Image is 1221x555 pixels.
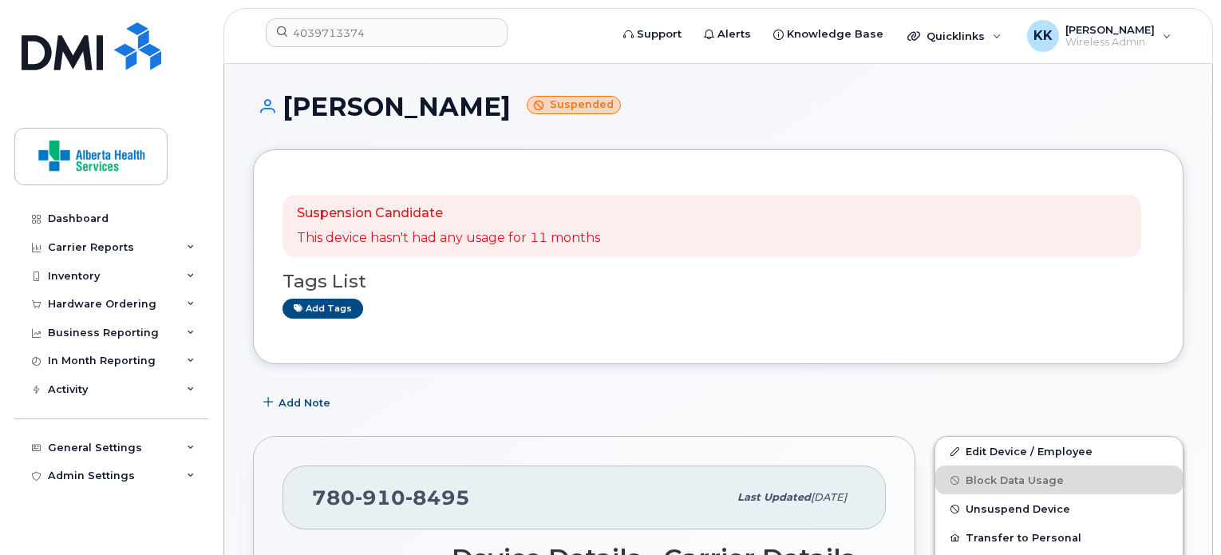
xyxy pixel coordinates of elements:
button: Add Note [253,388,344,417]
a: Edit Device / Employee [935,437,1183,466]
span: Last updated [737,491,811,503]
a: Add tags [283,299,363,319]
span: Unsuspend Device [966,503,1070,515]
span: [DATE] [811,491,847,503]
button: Block Data Usage [935,466,1183,494]
span: 910 [355,486,405,509]
span: Add Note [279,395,330,410]
h3: Tags List [283,272,1154,291]
small: Suspended [527,96,621,114]
h1: [PERSON_NAME] [253,93,1183,121]
button: Transfer to Personal [935,523,1183,552]
button: Unsuspend Device [935,494,1183,523]
p: Suspension Candidate [297,204,600,223]
span: 780 [312,486,470,509]
span: 8495 [405,486,470,509]
p: This device hasn't had any usage for 11 months [297,229,600,248]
